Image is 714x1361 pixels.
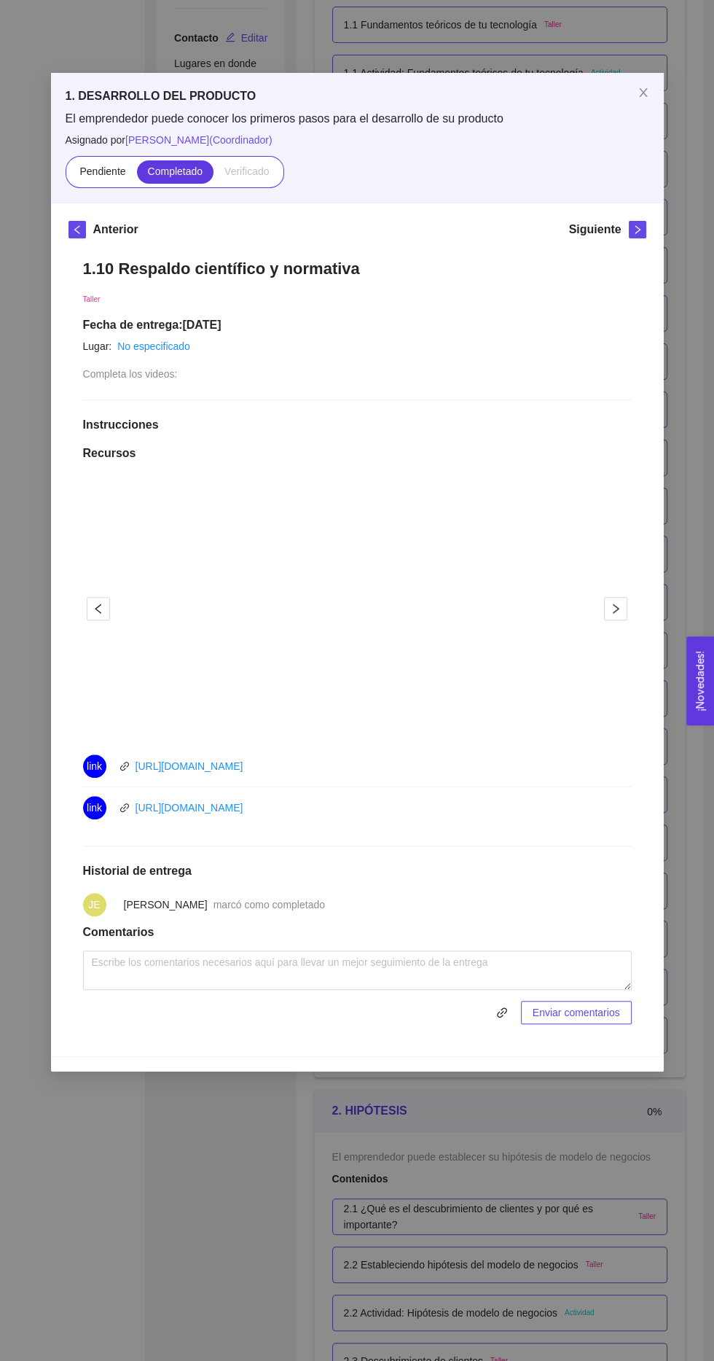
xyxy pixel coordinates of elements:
[124,899,208,910] span: [PERSON_NAME]
[88,893,100,916] span: JE
[66,132,649,148] span: Asignado por
[119,803,130,813] span: link
[93,221,138,238] h5: Anterior
[362,719,374,721] button: 2
[490,1007,514,1018] span: link
[623,73,664,114] button: Close
[605,603,627,615] span: right
[629,225,646,235] span: right
[686,636,714,725] button: Open Feedback Widget
[83,295,101,303] span: Taller
[83,318,632,332] h1: Fecha de entrega: [DATE]
[79,165,125,177] span: Pendiente
[66,87,649,105] h5: 1. DESARROLLO DEL PRODUCTO
[521,1001,632,1024] button: Enviar comentarios
[83,418,632,432] h1: Instrucciones
[340,719,358,721] button: 1
[83,864,632,878] h1: Historial de entrega
[533,1005,620,1021] span: Enviar comentarios
[87,597,110,620] button: left
[125,134,272,146] span: [PERSON_NAME] ( Coordinador )
[83,925,632,940] h1: Comentarios
[491,1007,513,1018] span: link
[629,221,646,238] button: right
[224,165,269,177] span: Verificado
[637,87,649,98] span: close
[83,338,112,354] article: Lugar:
[119,761,130,771] span: link
[490,1001,514,1024] button: link
[604,597,627,620] button: right
[136,760,243,772] a: [URL][DOMAIN_NAME]
[148,165,203,177] span: Completado
[213,899,325,910] span: marcó como completado
[69,225,85,235] span: left
[68,221,86,238] button: left
[87,754,102,778] span: link
[83,368,178,380] span: Completa los videos:
[124,477,590,740] iframe: YouTube video player
[136,802,243,814] a: [URL][DOMAIN_NAME]
[568,221,621,238] h5: Siguiente
[87,603,109,615] span: left
[87,796,102,819] span: link
[83,446,632,461] h1: Recursos
[66,111,649,127] span: El emprendedor puede conocer los primeros pasos para el desarrollo de su producto
[117,340,190,352] a: No especificado
[83,259,632,278] h1: 1.10 Respaldo científico y normativa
